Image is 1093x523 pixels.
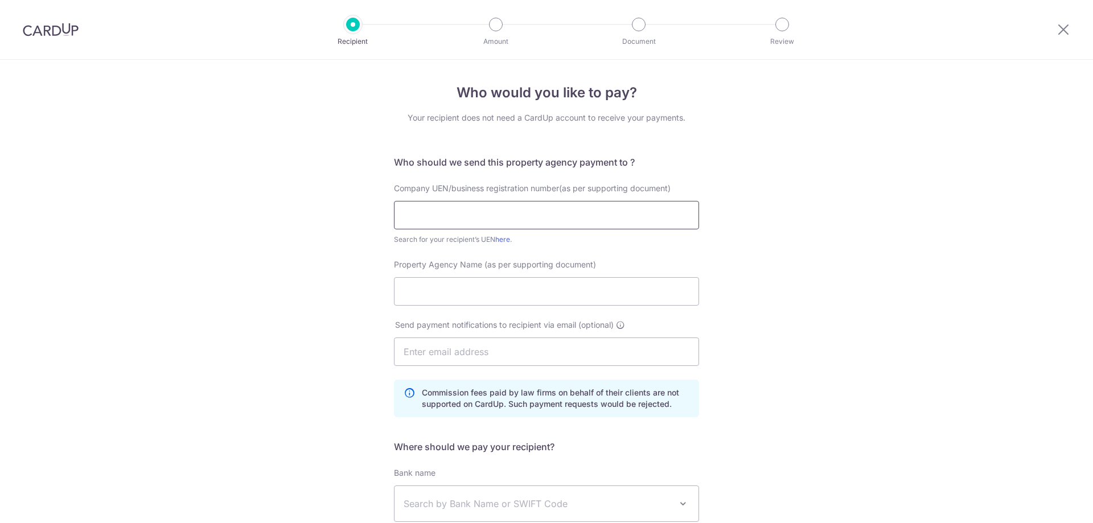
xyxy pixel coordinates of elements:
img: CardUp [23,23,79,36]
h5: Where should we pay your recipient? [394,440,699,454]
label: Bank name [394,467,435,479]
p: Recipient [311,36,395,47]
p: Amount [454,36,538,47]
input: Enter email address [394,337,699,366]
h5: Who should we send this property agency payment to ? [394,155,699,169]
p: Commission fees paid by law firms on behalf of their clients are not supported on CardUp. Such pa... [422,387,689,410]
div: Search for your recipient’s UEN . [394,234,699,245]
span: Company UEN/business registration number(as per supporting document) [394,183,671,193]
span: Send payment notifications to recipient via email (optional) [395,319,614,331]
p: Document [597,36,681,47]
p: Review [740,36,824,47]
a: here [495,235,510,244]
span: Help [26,8,49,18]
h4: Who would you like to pay? [394,83,699,103]
span: Search by Bank Name or SWIFT Code [404,497,671,510]
div: Your recipient does not need a CardUp account to receive your payments. [394,112,699,123]
span: Property Agency Name (as per supporting document) [394,260,596,269]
